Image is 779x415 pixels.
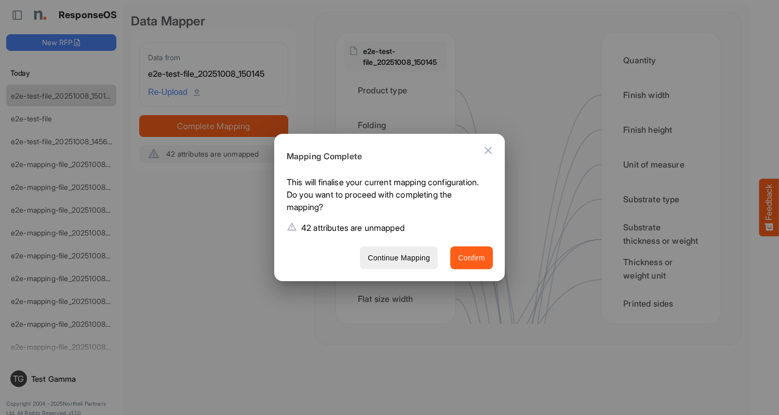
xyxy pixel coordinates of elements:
h6: Mapping Complete [287,150,485,163]
button: Close dialog [476,138,501,163]
button: Continue Mapping [360,246,438,270]
p: This will finalise your current mapping configuration. Do you want to proceed with completing the... [287,176,485,217]
button: Confirm [450,246,493,270]
span: Confirm [458,252,485,265]
span: Continue Mapping [368,252,430,265]
p: 42 attributes are unmapped [301,222,405,234]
